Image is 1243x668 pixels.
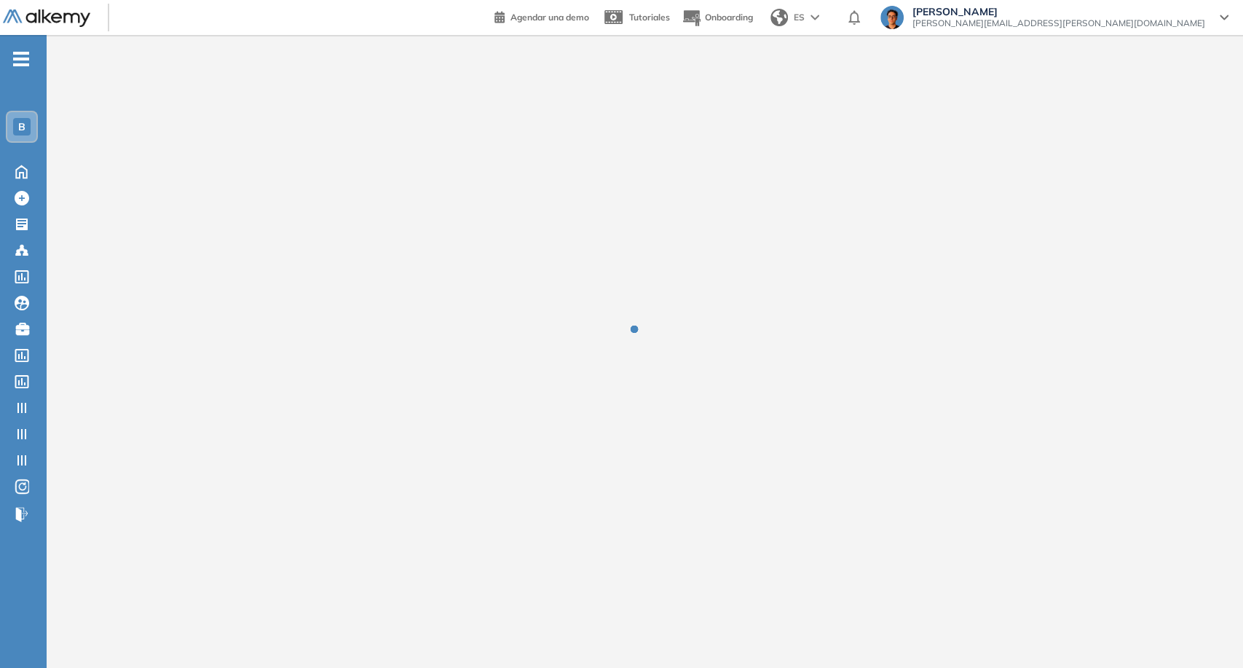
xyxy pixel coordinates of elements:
img: arrow [810,15,819,20]
span: ES [794,11,805,24]
img: Logo [3,9,90,28]
button: Onboarding [682,2,753,34]
span: B [18,121,25,133]
span: Onboarding [705,12,753,23]
span: Tutoriales [629,12,670,23]
img: world [770,9,788,26]
span: [PERSON_NAME] [912,6,1205,17]
a: Agendar una demo [494,7,589,25]
span: [PERSON_NAME][EMAIL_ADDRESS][PERSON_NAME][DOMAIN_NAME] [912,17,1205,29]
i: - [13,58,29,60]
span: Agendar una demo [510,12,589,23]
